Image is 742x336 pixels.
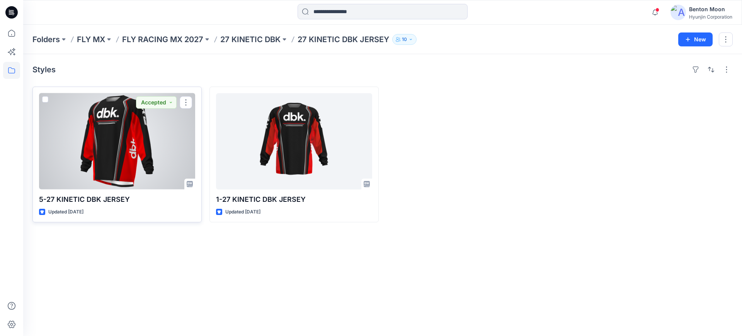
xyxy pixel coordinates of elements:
[220,34,281,45] a: 27 KINETIC DBK
[39,194,195,205] p: 5-27 KINETIC DBK JERSEY
[48,208,83,216] p: Updated [DATE]
[32,34,60,45] a: Folders
[298,34,389,45] p: 27 KINETIC DBK JERSEY
[402,35,407,44] p: 10
[689,5,732,14] div: Benton Moon
[689,14,732,20] div: Hyunjin Corporation
[392,34,417,45] button: 10
[216,194,372,205] p: 1-27 KINETIC DBK JERSEY
[678,32,713,46] button: New
[122,34,203,45] a: FLY RACING MX 2027
[32,65,56,74] h4: Styles
[671,5,686,20] img: avatar
[77,34,105,45] a: FLY MX
[39,93,195,189] a: 5-27 KINETIC DBK JERSEY
[225,208,260,216] p: Updated [DATE]
[216,93,372,189] a: 1-27 KINETIC DBK JERSEY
